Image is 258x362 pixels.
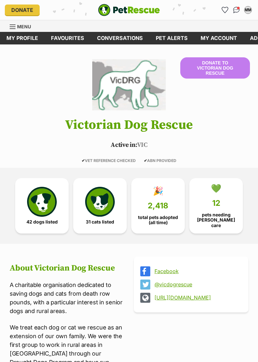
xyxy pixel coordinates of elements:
a: 42 dogs listed [15,178,69,233]
a: Facebook [154,268,239,274]
button: My account [243,5,253,15]
a: PetRescue [98,4,160,16]
a: My account [194,32,243,44]
ul: Account quick links [220,5,253,15]
span: 2,418 [148,201,168,210]
span: total pets adopted (all time) [137,215,179,225]
img: Victorian Dog Rescue [92,57,166,112]
div: MM [245,7,251,13]
span: 42 dogs listed [26,219,58,224]
span: VET REFERENCE CHECKED [82,158,136,163]
div: 💚 [211,184,221,193]
img: cat-icon-068c71abf8fe30c970a85cd354bc8e23425d12f6e8612795f06af48be43a487a.svg [85,187,115,216]
a: Menu [10,20,35,32]
p: A charitable organisation dedicated to saving dogs and cats from death row pounds, with a particu... [10,281,124,315]
a: Favourites [45,32,91,44]
a: conversations [91,32,149,44]
span: 12 [212,199,220,208]
span: ABN PROVIDED [144,158,176,163]
img: petrescue-icon-eee76f85a60ef55c4a1927667547b313a7c0e82042636edf73dce9c88f694885.svg [27,187,57,216]
icon: ✔ [144,158,147,163]
a: 🎉 2,418 total pets adopted (all time) [131,178,185,233]
span: Menu [17,24,31,29]
icon: ✔ [82,158,85,163]
span: 31 cats listed [86,219,114,224]
a: Pet alerts [149,32,194,44]
h2: About Victorian Dog Rescue [10,263,124,273]
a: 31 cats listed [73,178,127,233]
a: [URL][DOMAIN_NAME] [154,295,239,300]
span: Active in: [111,141,137,149]
div: 🎉 [153,186,163,196]
a: @vicdogrescue [154,281,239,287]
button: Donate to Victorian Dog Rescue [180,57,250,79]
a: Conversations [231,5,242,15]
img: logo-e224e6f780fb5917bec1dbf3a21bbac754714ae5b6737aabdf751b685950b380.svg [98,4,160,16]
img: chat-41dd97257d64d25036548639549fe6c8038ab92f7586957e7f3b1b290dea8141.svg [233,7,240,13]
a: Favourites [220,5,230,15]
a: Donate [5,5,40,15]
a: 💚 12 pets needing [PERSON_NAME] care [189,178,243,233]
span: pets needing [PERSON_NAME] care [195,212,237,228]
